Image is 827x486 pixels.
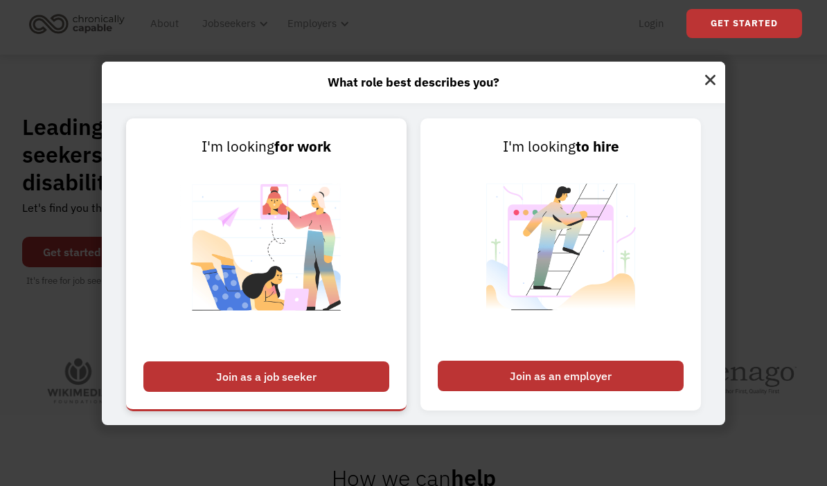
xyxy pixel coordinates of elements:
strong: What role best describes you? [328,74,499,90]
div: I'm looking [143,136,389,158]
a: Login [630,1,673,46]
div: Jobseekers [194,1,272,46]
div: Employers [287,15,337,32]
div: Join as an employer [438,361,684,391]
div: Employers [279,1,353,46]
strong: for work [274,137,331,156]
a: About [142,1,187,46]
a: Get Started [686,9,802,38]
strong: to hire [576,137,619,156]
a: home [25,8,135,39]
a: I'm lookingto hireJoin as an employer [420,118,701,411]
div: I'm looking [438,136,684,158]
a: I'm lookingfor workJoin as a job seeker [126,118,407,411]
div: Join as a job seeker [143,361,389,392]
img: Chronically Capable Personalized Job Matching [180,158,353,354]
img: Chronically Capable logo [25,8,129,39]
div: Jobseekers [202,15,256,32]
